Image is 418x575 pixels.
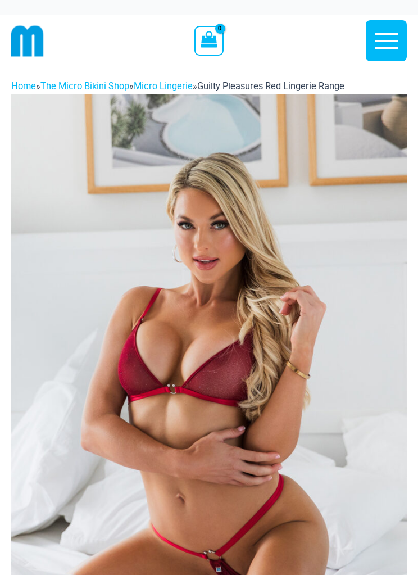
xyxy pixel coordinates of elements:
a: The Micro Bikini Shop [40,81,129,92]
img: cropped mm emblem [11,25,44,57]
span: Guilty Pleasures Red Lingerie Range [197,81,344,92]
a: Micro Lingerie [134,81,193,92]
span: » » » [11,81,344,92]
a: Home [11,81,36,92]
a: View Shopping Cart, empty [194,26,223,55]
